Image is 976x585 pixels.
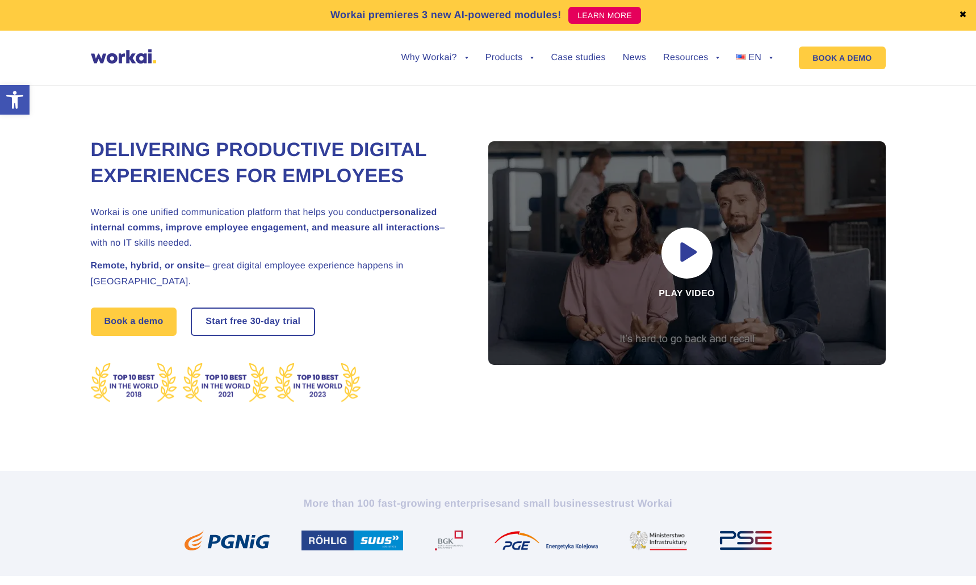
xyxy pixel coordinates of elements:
a: Start free30-daytrial [192,309,314,335]
a: LEARN MORE [568,7,641,24]
span: EN [748,53,761,62]
a: News [623,53,646,62]
div: Play video [488,141,886,365]
a: Book a demo [91,308,177,336]
a: Why Workai? [401,53,468,62]
strong: Remote, hybrid, or onsite [91,261,205,271]
a: Products [485,53,534,62]
a: Resources [663,53,719,62]
i: and small businesses [501,498,610,509]
h2: More than 100 fast-growing enterprises trust Workai [173,496,803,510]
h1: Delivering Productive Digital Experiences for Employees [91,137,460,190]
a: ✖ [959,11,967,20]
h2: Workai is one unified communication platform that helps you conduct – with no IT skills needed. [91,205,460,251]
a: Case studies [551,53,605,62]
h2: – great digital employee experience happens in [GEOGRAPHIC_DATA]. [91,258,460,289]
i: 30-day [250,317,280,326]
p: Workai premieres 3 new AI-powered modules! [330,7,562,23]
a: BOOK A DEMO [799,47,885,69]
